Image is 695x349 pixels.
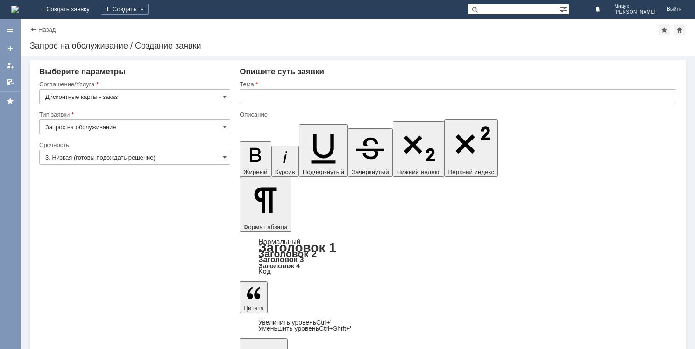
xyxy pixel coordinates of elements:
span: Зачеркнутый [352,168,389,175]
a: Заголовок 4 [258,262,300,270]
button: Цитата [240,281,268,313]
a: Increase [258,319,332,326]
button: Жирный [240,141,271,177]
a: Код [258,267,271,276]
button: Формат абзаца [240,177,291,232]
span: Курсив [275,168,295,175]
a: Перейти на домашнюю страницу [11,6,19,13]
span: Ctrl+Shift+' [319,325,351,332]
span: Ctrl+' [316,319,332,326]
img: logo [11,6,19,13]
a: Decrease [258,325,351,332]
div: Тип заявки [39,112,228,118]
span: Цитата [243,305,264,312]
button: Курсив [271,146,299,177]
span: Верхний индекс [448,168,494,175]
span: Мицук [614,4,656,9]
a: Заголовок 3 [258,255,304,264]
a: Заголовок 1 [258,240,336,255]
button: Верхний индекс [444,119,498,177]
span: Подчеркнутый [303,168,344,175]
a: Заголовок 2 [258,248,317,259]
div: Сделать домашней страницей [674,24,685,35]
a: Мои согласования [3,75,18,90]
div: Создать [101,4,149,15]
a: Нормальный [258,237,300,245]
div: Соглашение/Услуга [39,81,228,87]
button: Зачеркнутый [348,128,393,177]
a: Назад [38,26,56,33]
span: Опишите суть заявки [240,67,324,76]
div: Запрос на обслуживание / Создание заявки [30,41,686,50]
div: Добавить в избранное [659,24,670,35]
div: Срочность [39,142,228,148]
span: Расширенный поиск [560,4,569,13]
button: Подчеркнутый [299,124,348,177]
div: Тема [240,81,674,87]
a: Создать заявку [3,41,18,56]
div: Формат абзаца [240,238,676,275]
div: Описание [240,112,674,118]
span: Нижний индекс [397,168,441,175]
a: Мои заявки [3,58,18,73]
span: Жирный [243,168,268,175]
div: Цитата [240,320,676,332]
span: Выберите параметры [39,67,126,76]
button: Нижний индекс [393,121,445,177]
span: [PERSON_NAME] [614,9,656,15]
span: Формат абзаца [243,223,287,230]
